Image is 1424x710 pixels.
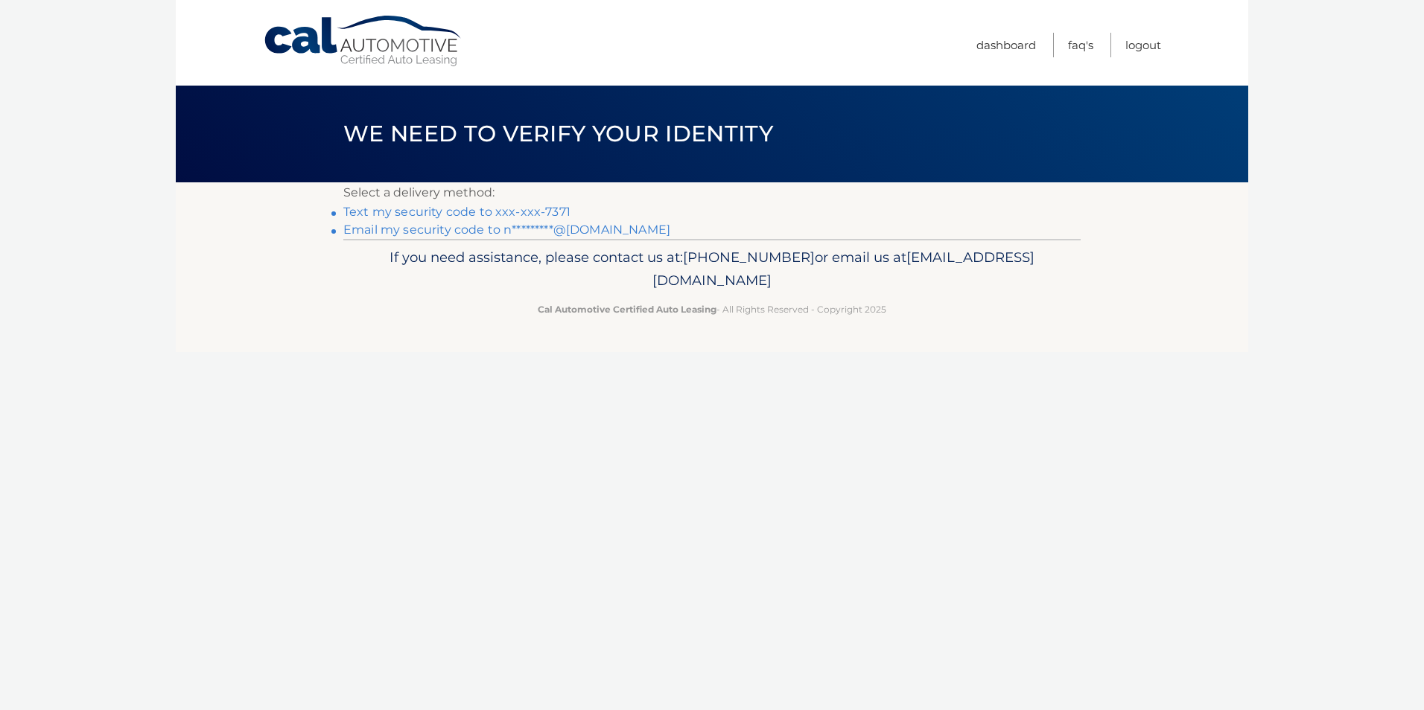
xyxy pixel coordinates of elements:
[263,15,464,68] a: Cal Automotive
[343,205,570,219] a: Text my security code to xxx-xxx-7371
[343,182,1081,203] p: Select a delivery method:
[1068,33,1093,57] a: FAQ's
[353,301,1071,317] p: - All Rights Reserved - Copyright 2025
[343,223,670,237] a: Email my security code to n*********@[DOMAIN_NAME]
[343,120,773,147] span: We need to verify your identity
[538,304,716,315] strong: Cal Automotive Certified Auto Leasing
[976,33,1036,57] a: Dashboard
[353,246,1071,293] p: If you need assistance, please contact us at: or email us at
[683,249,815,266] span: [PHONE_NUMBER]
[1125,33,1161,57] a: Logout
